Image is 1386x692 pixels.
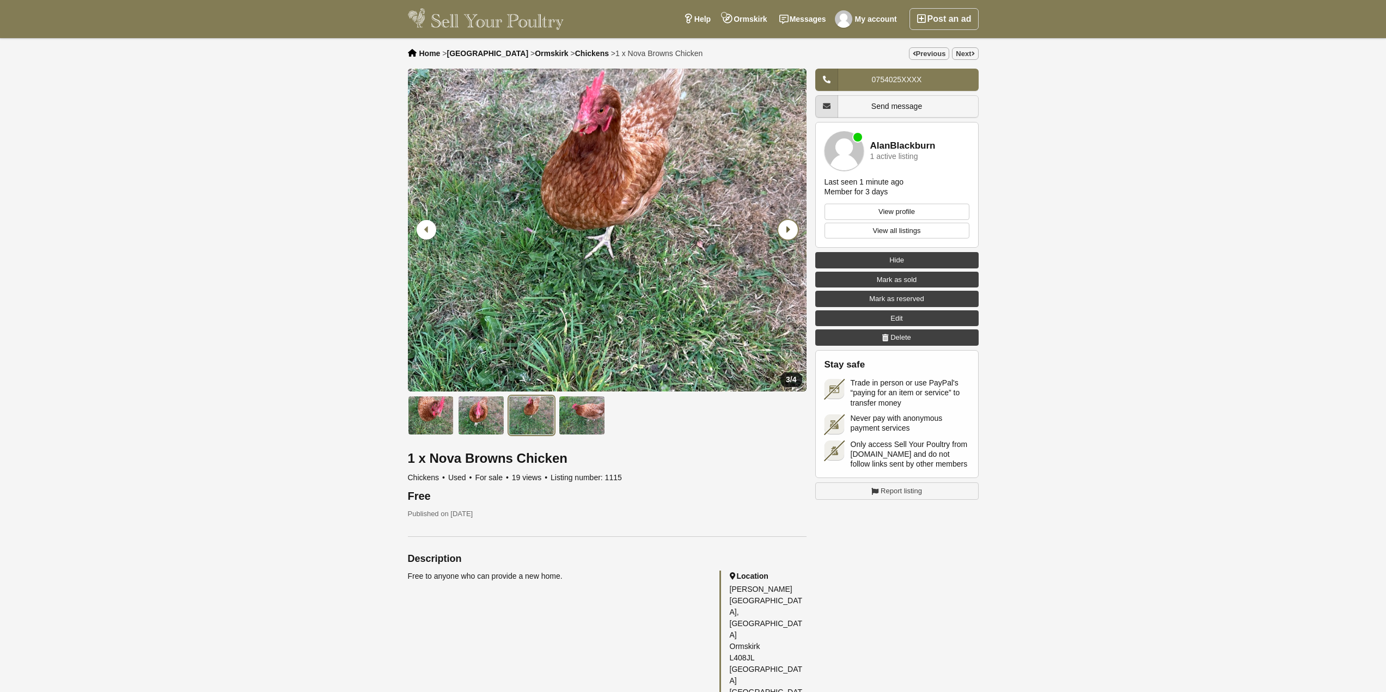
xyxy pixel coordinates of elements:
a: Mark as reserved [815,291,979,307]
img: AlanBlackburn [835,10,852,28]
a: Edit [815,310,979,327]
span: Trade in person or use PayPal's “paying for an item or service” to transfer money [851,378,969,408]
a: Ormskirk [535,49,568,58]
span: 1 x Nova Browns Chicken [615,49,703,58]
img: 1 x Nova Browns Chicken - 1 [408,396,454,435]
a: View profile [825,204,969,220]
span: Chickens [408,473,447,482]
img: 1 x Nova Browns Chicken - 2 [458,396,504,435]
a: Mark as sold [815,272,979,288]
div: 1 active listing [870,152,918,161]
span: 0754025XXXX [872,75,922,84]
span: Report listing [881,486,922,497]
li: > [530,49,569,58]
div: Free to anyone who can provide a new home. [408,571,709,582]
div: Previous slide [413,216,442,244]
a: Delete [815,329,979,346]
a: Send message [815,95,979,118]
span: 19 views [512,473,548,482]
img: AlanBlackburn [825,131,864,170]
a: Post an ad [909,8,979,30]
img: 1 x Nova Browns Chicken - 3/4 [408,69,807,391]
span: 4 [792,375,797,384]
div: Free [408,490,807,502]
li: > [611,49,703,58]
a: Hide [815,252,979,268]
div: Member for 3 days [825,187,888,197]
a: Ormskirk [717,8,773,30]
li: > [571,49,609,58]
a: Previous [909,47,950,60]
p: Published on [DATE] [408,509,807,519]
h2: Description [408,553,807,564]
a: Report listing [815,482,979,500]
img: 1 x Nova Browns Chicken - 3 [509,396,555,435]
span: Only access Sell Your Poultry from [DOMAIN_NAME] and do not follow links sent by other members [851,439,969,469]
a: 0754025XXXX [815,69,979,91]
a: View all listings [825,223,969,239]
a: My account [832,8,903,30]
a: Chickens [575,49,609,58]
img: Sell Your Poultry [408,8,564,30]
a: Messages [773,8,832,30]
img: 1 x Nova Browns Chicken - 4 [559,396,605,435]
a: Next [952,47,978,60]
a: [GEOGRAPHIC_DATA] [447,49,528,58]
span: Listing number: 1115 [551,473,622,482]
div: / [780,372,802,387]
span: Send message [871,102,922,111]
h2: Stay safe [825,359,969,370]
a: Home [419,49,441,58]
div: Last seen 1 minute ago [825,177,904,187]
span: Used [448,473,473,482]
span: 3 [786,375,790,384]
a: Help [677,8,717,30]
div: Member is online [853,133,862,142]
h1: 1 x Nova Browns Chicken [408,451,807,466]
span: Edit [890,313,902,324]
li: 3 / 4 [408,69,807,391]
li: > [442,49,528,58]
h2: Location [730,571,807,581]
span: Delete [890,332,911,343]
div: Next slide [773,216,801,244]
a: AlanBlackburn [870,141,936,151]
span: For sale [475,473,509,482]
span: Never pay with anonymous payment services [851,413,969,433]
